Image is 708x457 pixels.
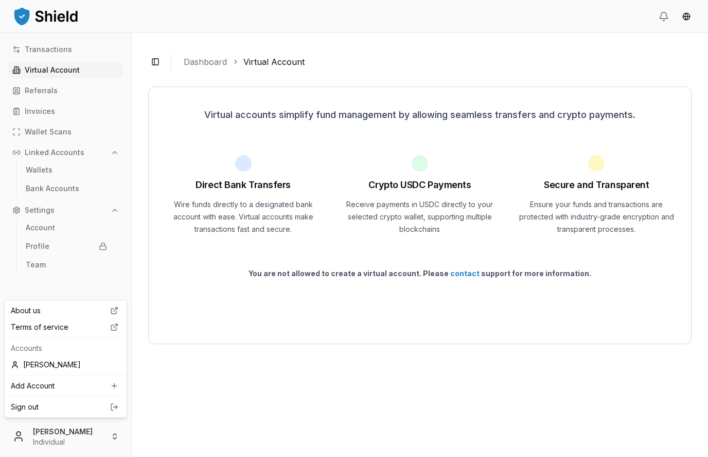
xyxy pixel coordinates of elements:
a: Sign out [11,402,120,412]
a: Terms of service [7,319,125,335]
a: About us [7,302,125,319]
div: [PERSON_NAME] [7,357,125,373]
p: Accounts [11,343,120,353]
a: Add Account [7,378,125,394]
